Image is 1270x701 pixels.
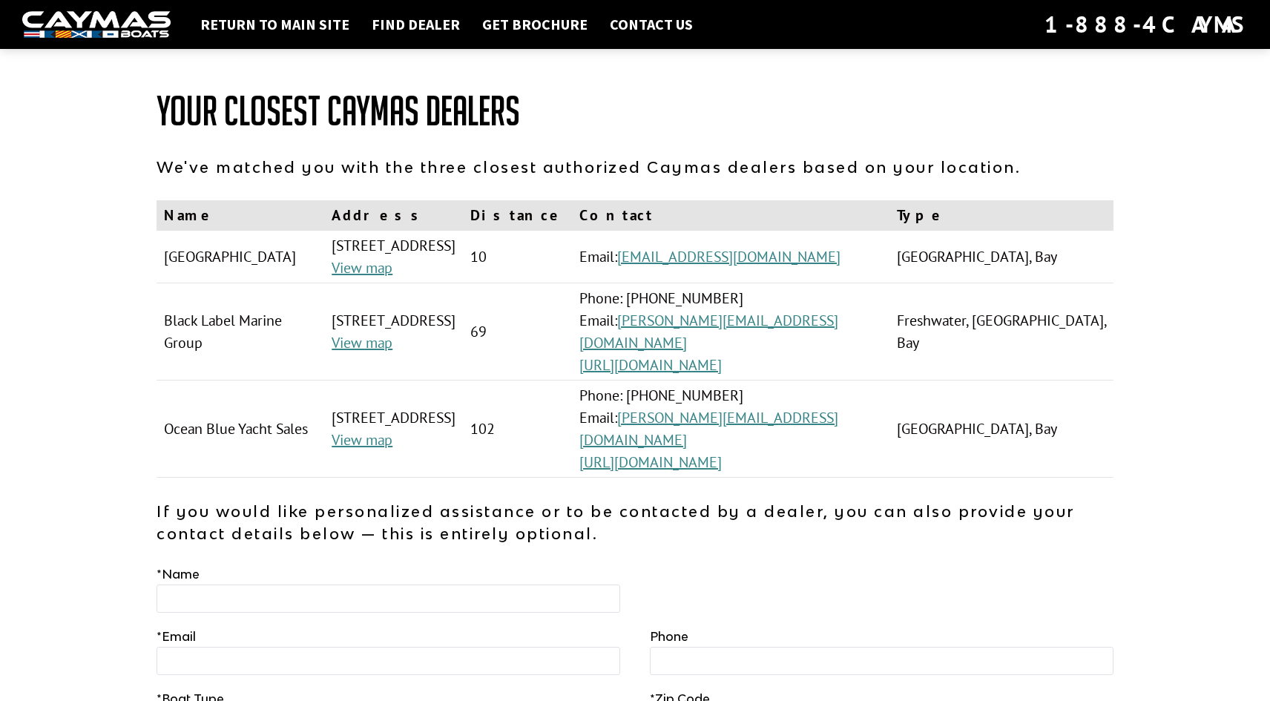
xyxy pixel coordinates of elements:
div: 1-888-4CAYMAS [1044,8,1248,41]
th: Type [889,200,1113,231]
a: [PERSON_NAME][EMAIL_ADDRESS][DOMAIN_NAME] [579,311,838,352]
p: We've matched you with the three closest authorized Caymas dealers based on your location. [157,156,1113,178]
th: Name [157,200,324,231]
label: Phone [650,628,688,645]
td: Ocean Blue Yacht Sales [157,381,324,478]
a: View map [332,258,392,277]
td: [STREET_ADDRESS] [324,381,463,478]
td: 69 [463,283,572,381]
td: Black Label Marine Group [157,283,324,381]
a: Contact Us [602,15,700,34]
th: Contact [572,200,889,231]
p: If you would like personalized assistance or to be contacted by a dealer, you can also provide yo... [157,500,1113,544]
td: Phone: [PHONE_NUMBER] Email: [572,381,889,478]
td: [GEOGRAPHIC_DATA], Bay [889,381,1113,478]
label: Name [157,565,200,583]
h1: Your Closest Caymas Dealers [157,89,1113,134]
a: [URL][DOMAIN_NAME] [579,452,722,472]
td: [STREET_ADDRESS] [324,283,463,381]
td: [STREET_ADDRESS] [324,231,463,283]
td: 102 [463,381,572,478]
a: View map [332,430,392,450]
label: Email [157,628,196,645]
td: Email: [572,231,889,283]
td: [GEOGRAPHIC_DATA] [157,231,324,283]
td: Freshwater, [GEOGRAPHIC_DATA], Bay [889,283,1113,381]
img: white-logo-c9c8dbefe5ff5ceceb0f0178aa75bf4bb51f6bca0971e226c86eb53dfe498488.png [22,11,171,39]
td: [GEOGRAPHIC_DATA], Bay [889,231,1113,283]
a: Return to main site [193,15,357,34]
a: [EMAIL_ADDRESS][DOMAIN_NAME] [617,247,840,266]
a: [URL][DOMAIN_NAME] [579,355,722,375]
th: Address [324,200,463,231]
td: 10 [463,231,572,283]
td: Phone: [PHONE_NUMBER] Email: [572,283,889,381]
a: Find Dealer [364,15,467,34]
a: [PERSON_NAME][EMAIL_ADDRESS][DOMAIN_NAME] [579,408,838,450]
th: Distance [463,200,572,231]
a: Get Brochure [475,15,595,34]
a: View map [332,333,392,352]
